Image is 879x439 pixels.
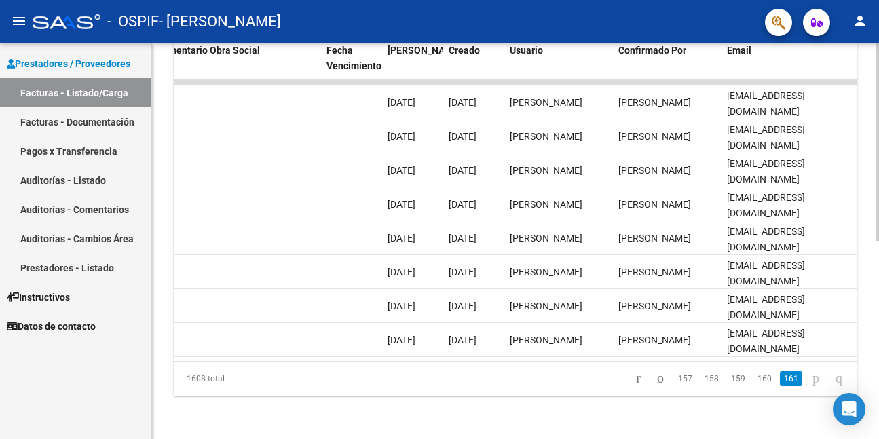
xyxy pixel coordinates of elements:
[829,371,848,386] a: go to last page
[449,267,476,278] span: [DATE]
[833,393,865,425] div: Open Intercom Messenger
[510,301,582,311] span: [PERSON_NAME]
[727,90,805,117] span: [EMAIL_ADDRESS][DOMAIN_NAME]
[388,267,415,278] span: [DATE]
[382,36,443,96] datatable-header-cell: Fecha Confimado
[618,45,686,56] span: Confirmado Por
[727,45,751,56] span: Email
[449,199,476,210] span: [DATE]
[727,192,805,218] span: [EMAIL_ADDRESS][DOMAIN_NAME]
[618,301,691,311] span: [PERSON_NAME]
[751,367,778,390] li: page 160
[727,371,749,386] a: 159
[727,328,805,354] span: [EMAIL_ADDRESS][DOMAIN_NAME]
[613,36,722,96] datatable-header-cell: Confirmado Por
[806,371,825,386] a: go to next page
[510,131,582,142] span: [PERSON_NAME]
[725,367,751,390] li: page 159
[7,56,130,71] span: Prestadores / Proveedores
[618,267,691,278] span: [PERSON_NAME]
[388,97,415,108] span: [DATE]
[449,335,476,345] span: [DATE]
[388,131,415,142] span: [DATE]
[504,36,613,96] datatable-header-cell: Usuario
[727,260,805,286] span: [EMAIL_ADDRESS][DOMAIN_NAME]
[388,199,415,210] span: [DATE]
[651,371,670,386] a: go to previous page
[618,165,691,176] span: [PERSON_NAME]
[780,371,802,386] a: 161
[107,7,159,37] span: - OSPIF
[618,131,691,142] span: [PERSON_NAME]
[7,319,96,334] span: Datos de contacto
[510,267,582,278] span: [PERSON_NAME]
[698,367,725,390] li: page 158
[674,371,696,386] a: 157
[388,45,461,56] span: [PERSON_NAME]
[151,36,321,96] datatable-header-cell: Comentario Obra Social
[618,97,691,108] span: [PERSON_NAME]
[388,301,415,311] span: [DATE]
[510,165,582,176] span: [PERSON_NAME]
[722,36,857,96] datatable-header-cell: Email
[510,97,582,108] span: [PERSON_NAME]
[700,371,723,386] a: 158
[618,233,691,244] span: [PERSON_NAME]
[672,367,698,390] li: page 157
[443,36,504,96] datatable-header-cell: Creado
[778,367,804,390] li: page 161
[727,294,805,320] span: [EMAIL_ADDRESS][DOMAIN_NAME]
[510,335,582,345] span: [PERSON_NAME]
[159,7,281,37] span: - [PERSON_NAME]
[174,362,308,396] div: 1608 total
[321,36,382,96] datatable-header-cell: Fecha Vencimiento
[388,335,415,345] span: [DATE]
[510,233,582,244] span: [PERSON_NAME]
[630,371,647,386] a: go to first page
[388,165,415,176] span: [DATE]
[157,45,260,56] span: Comentario Obra Social
[449,233,476,244] span: [DATE]
[449,97,476,108] span: [DATE]
[326,45,381,71] span: Fecha Vencimiento
[753,371,776,386] a: 160
[727,124,805,151] span: [EMAIL_ADDRESS][DOMAIN_NAME]
[449,45,480,56] span: Creado
[618,335,691,345] span: [PERSON_NAME]
[449,165,476,176] span: [DATE]
[388,233,415,244] span: [DATE]
[618,199,691,210] span: [PERSON_NAME]
[727,226,805,252] span: [EMAIL_ADDRESS][DOMAIN_NAME]
[449,301,476,311] span: [DATE]
[11,13,27,29] mat-icon: menu
[510,199,582,210] span: [PERSON_NAME]
[7,290,70,305] span: Instructivos
[510,45,543,56] span: Usuario
[449,131,476,142] span: [DATE]
[727,158,805,185] span: [EMAIL_ADDRESS][DOMAIN_NAME]
[852,13,868,29] mat-icon: person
